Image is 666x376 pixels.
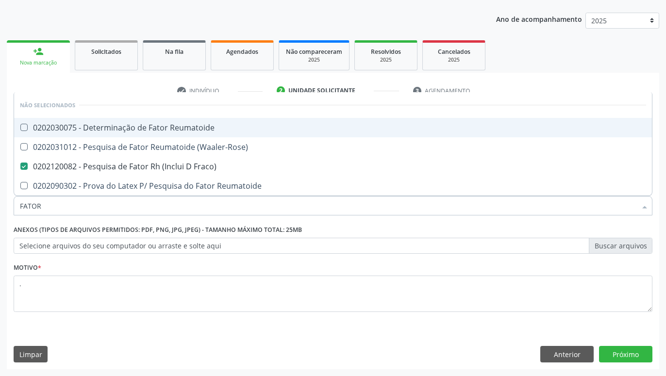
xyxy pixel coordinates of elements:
[277,86,285,95] div: 2
[226,48,258,56] span: Agendados
[362,56,410,64] div: 2025
[371,48,401,56] span: Resolvidos
[20,196,636,215] input: Buscar por procedimentos
[540,346,594,362] button: Anterior
[430,56,478,64] div: 2025
[599,346,652,362] button: Próximo
[20,163,646,170] div: 0202120082 - Pesquisa de Fator Rh (Inclui D Fraco)
[286,48,342,56] span: Não compareceram
[14,223,302,238] label: Anexos (Tipos de arquivos permitidos: PDF, PNG, JPG, JPEG) - Tamanho máximo total: 25MB
[20,143,646,151] div: 0202031012 - Pesquisa de Fator Reumatoide (Waaler-Rose)
[165,48,183,56] span: Na fila
[20,124,646,131] div: 0202030075 - Determinação de Fator Reumatoide
[91,48,121,56] span: Solicitados
[20,182,646,190] div: 0202090302 - Prova do Latex P/ Pesquisa do Fator Reumatoide
[496,13,582,25] p: Ano de acompanhamento
[438,48,470,56] span: Cancelados
[286,56,342,64] div: 2025
[14,59,63,66] div: Nova marcação
[14,261,41,276] label: Motivo
[33,46,44,57] div: person_add
[288,86,355,95] div: Unidade solicitante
